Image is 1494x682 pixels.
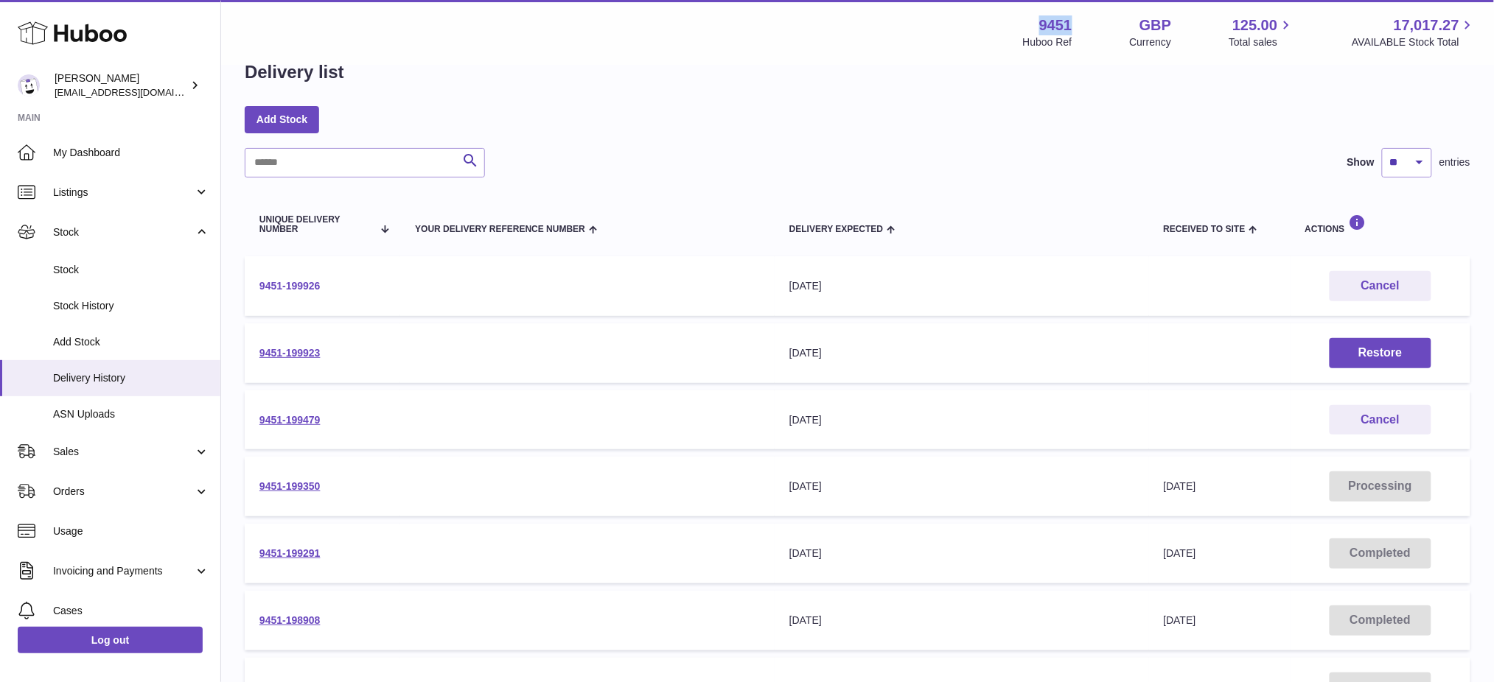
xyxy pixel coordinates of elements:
span: [EMAIL_ADDRESS][DOMAIN_NAME] [55,86,217,98]
span: Stock History [53,299,209,313]
span: Stock [53,225,194,239]
span: My Dashboard [53,146,209,160]
span: Cases [53,604,209,618]
span: Sales [53,445,194,459]
span: AVAILABLE Stock Total [1352,35,1476,49]
span: Add Stock [53,335,209,349]
span: ASN Uploads [53,407,209,421]
span: Orders [53,485,194,499]
div: Huboo Ref [1023,35,1072,49]
div: [PERSON_NAME] [55,71,187,99]
strong: GBP [1139,15,1171,35]
span: Listings [53,186,194,200]
a: Log out [18,627,203,653]
a: 125.00 Total sales [1229,15,1294,49]
img: internalAdmin-9451@internal.huboo.com [18,74,40,96]
strong: 9451 [1039,15,1072,35]
span: Delivery History [53,371,209,385]
span: Stock [53,263,209,277]
div: Currency [1130,35,1172,49]
span: Invoicing and Payments [53,564,194,578]
span: Usage [53,524,209,538]
span: Total sales [1229,35,1294,49]
a: 17,017.27 AVAILABLE Stock Total [1352,15,1476,49]
span: 17,017.27 [1394,15,1459,35]
span: 125.00 [1232,15,1277,35]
